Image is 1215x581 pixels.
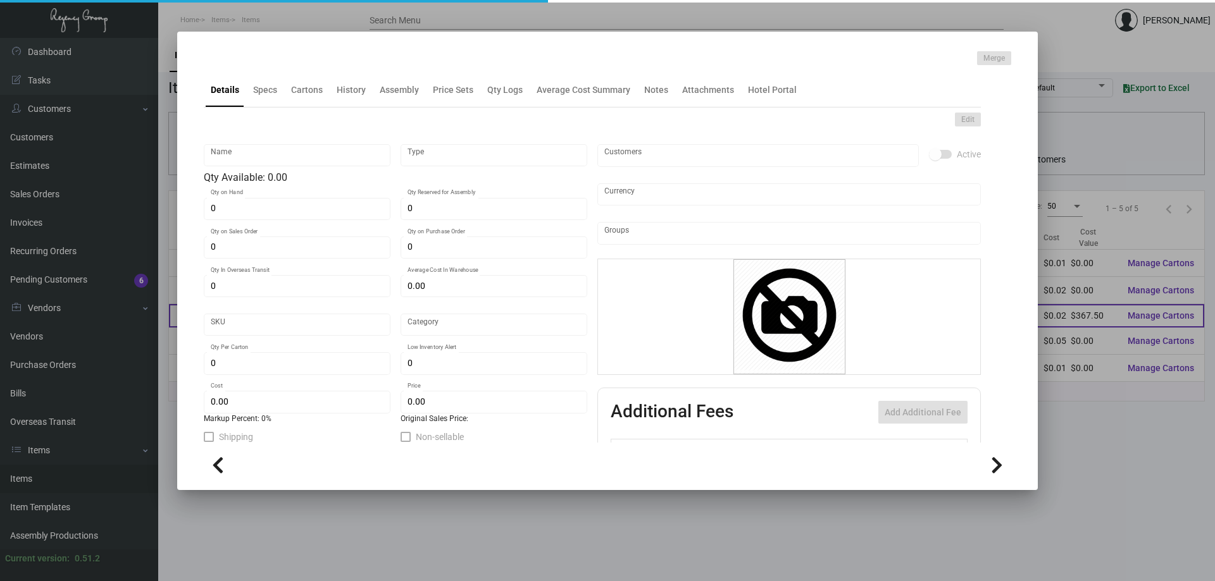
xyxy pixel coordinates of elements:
div: Specs [253,83,277,97]
div: Average Cost Summary [537,83,630,97]
input: Add new.. [604,228,975,238]
th: Price [844,439,895,462]
span: Merge [983,53,1005,64]
span: Shipping [219,429,253,444]
div: Assembly [380,83,419,97]
div: Cartons [291,83,323,97]
h2: Additional Fees [611,401,733,424]
div: Price Sets [433,83,473,97]
th: Active [611,439,650,462]
span: Active [957,147,981,162]
span: Non-sellable [416,429,464,444]
div: Notes [644,83,668,97]
th: Cost [791,439,843,462]
div: Hotel Portal [748,83,797,97]
div: 0.51.2 [75,552,100,565]
span: Edit [961,114,975,125]
th: Price type [895,439,952,462]
div: Qty Available: 0.00 [204,170,587,185]
button: Merge [977,51,1011,65]
button: Edit [955,113,981,126]
div: History [337,83,366,97]
button: Add Additional Fee [878,401,968,424]
div: Attachments [682,83,734,97]
th: Type [649,439,791,462]
input: Add new.. [604,150,913,161]
span: Add Additional Fee [885,407,961,417]
div: Current version: [5,552,70,565]
div: Qty Logs [487,83,523,97]
div: Details [211,83,239,97]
